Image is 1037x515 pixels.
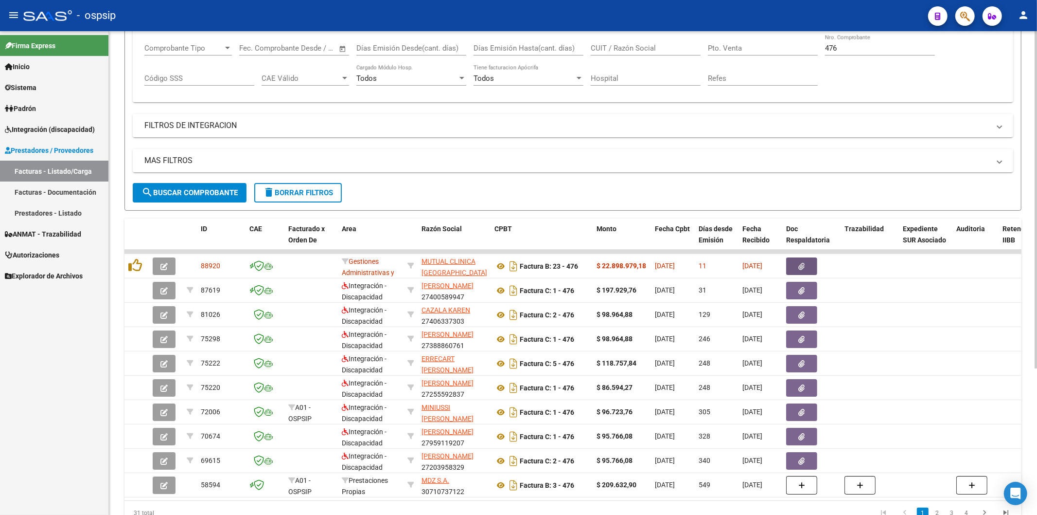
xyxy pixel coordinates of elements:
i: Descargar documento [507,283,520,298]
strong: Factura C: 2 - 476 [520,457,574,465]
span: [DATE] [655,359,675,367]
span: [DATE] [742,384,762,391]
div: 27959119207 [422,426,487,447]
span: ID [201,225,207,233]
span: [DATE] [655,384,675,391]
span: [DATE] [655,408,675,416]
span: 11 [699,262,706,270]
span: 87619 [201,286,220,294]
span: CAE Válido [262,74,340,83]
datatable-header-cell: Expediente SUR Asociado [899,219,952,261]
span: Todos [474,74,494,83]
datatable-header-cell: Trazabilidad [841,219,899,261]
span: [PERSON_NAME] [422,428,474,436]
span: Inicio [5,61,30,72]
span: CAZALA KAREN [422,306,470,314]
span: 75298 [201,335,220,343]
i: Descargar documento [507,429,520,444]
span: Borrar Filtros [263,188,333,197]
datatable-header-cell: Facturado x Orden De [284,219,338,261]
span: Auditoria [956,225,985,233]
span: [DATE] [742,335,762,343]
strong: $ 95.766,08 [597,457,633,464]
span: Autorizaciones [5,250,59,260]
strong: $ 98.964,88 [597,335,633,343]
i: Descargar documento [507,356,520,371]
span: MINIUSSI [PERSON_NAME] [422,404,474,423]
datatable-header-cell: Días desde Emisión [695,219,738,261]
span: Días desde Emisión [699,225,733,244]
div: 27239891352 [422,353,487,374]
span: [DATE] [742,457,762,464]
span: Integración (discapacidad) [5,124,95,135]
span: - ospsip [77,5,116,26]
datatable-header-cell: Auditoria [952,219,999,261]
span: 129 [699,311,710,318]
span: Comprobante Tipo [144,44,223,53]
mat-icon: person [1018,9,1029,21]
i: Descargar documento [507,331,520,347]
span: [DATE] [742,481,762,489]
strong: $ 22.898.979,18 [597,262,646,270]
span: CPBT [494,225,512,233]
span: Sistema [5,82,36,93]
mat-icon: menu [8,9,19,21]
span: ERRECART [PERSON_NAME] [422,355,474,374]
span: [DATE] [655,432,675,440]
datatable-header-cell: Area [338,219,404,261]
span: 81026 [201,311,220,318]
datatable-header-cell: Monto [593,219,651,261]
strong: Factura C: 1 - 476 [520,408,574,416]
div: 27406337303 [422,305,487,325]
strong: Factura C: 1 - 476 [520,287,574,294]
span: 549 [699,481,710,489]
span: [DATE] [655,335,675,343]
span: Firma Express [5,40,55,51]
span: MDZ S.A. [422,477,449,484]
mat-expansion-panel-header: FILTROS DE INTEGRACION [133,114,1013,137]
strong: Factura C: 1 - 476 [520,335,574,343]
strong: $ 209.632,90 [597,481,636,489]
strong: Factura B: 3 - 476 [520,481,574,489]
span: [DATE] [742,262,762,270]
button: Open calendar [337,43,349,55]
datatable-header-cell: Fecha Cpbt [651,219,695,261]
span: [DATE] [655,262,675,270]
span: Prestaciones Propias [342,477,388,496]
span: Padrón [5,103,36,114]
datatable-header-cell: CPBT [491,219,593,261]
strong: Factura C: 5 - 476 [520,360,574,368]
span: Prestadores / Proveedores [5,145,93,156]
span: Gestiones Administrativas y Otros [342,257,394,288]
div: 27304656005 [422,402,487,423]
div: Open Intercom Messenger [1004,482,1027,505]
span: [PERSON_NAME] [422,282,474,290]
span: Monto [597,225,616,233]
i: Descargar documento [507,405,520,420]
mat-panel-title: MAS FILTROS [144,155,990,166]
span: 328 [699,432,710,440]
strong: $ 86.594,27 [597,384,633,391]
span: 75222 [201,359,220,367]
span: Facturado x Orden De [288,225,325,244]
div: 30710737122 [422,475,487,496]
strong: $ 96.723,76 [597,408,633,416]
div: 27388860761 [422,329,487,349]
span: [PERSON_NAME] [422,331,474,338]
span: [DATE] [655,311,675,318]
span: 305 [699,408,710,416]
span: 75220 [201,384,220,391]
div: 30676951446 [422,256,487,276]
span: Area [342,225,356,233]
span: 246 [699,335,710,343]
span: 88920 [201,262,220,270]
datatable-header-cell: CAE [246,219,284,261]
span: Razón Social [422,225,462,233]
span: 69615 [201,457,220,464]
mat-icon: delete [263,186,275,198]
span: MUTUAL CLINICA [GEOGRAPHIC_DATA] [422,257,487,276]
i: Descargar documento [507,258,520,274]
span: Integración - Discapacidad [342,306,387,325]
datatable-header-cell: Razón Social [418,219,491,261]
span: [DATE] [742,408,762,416]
